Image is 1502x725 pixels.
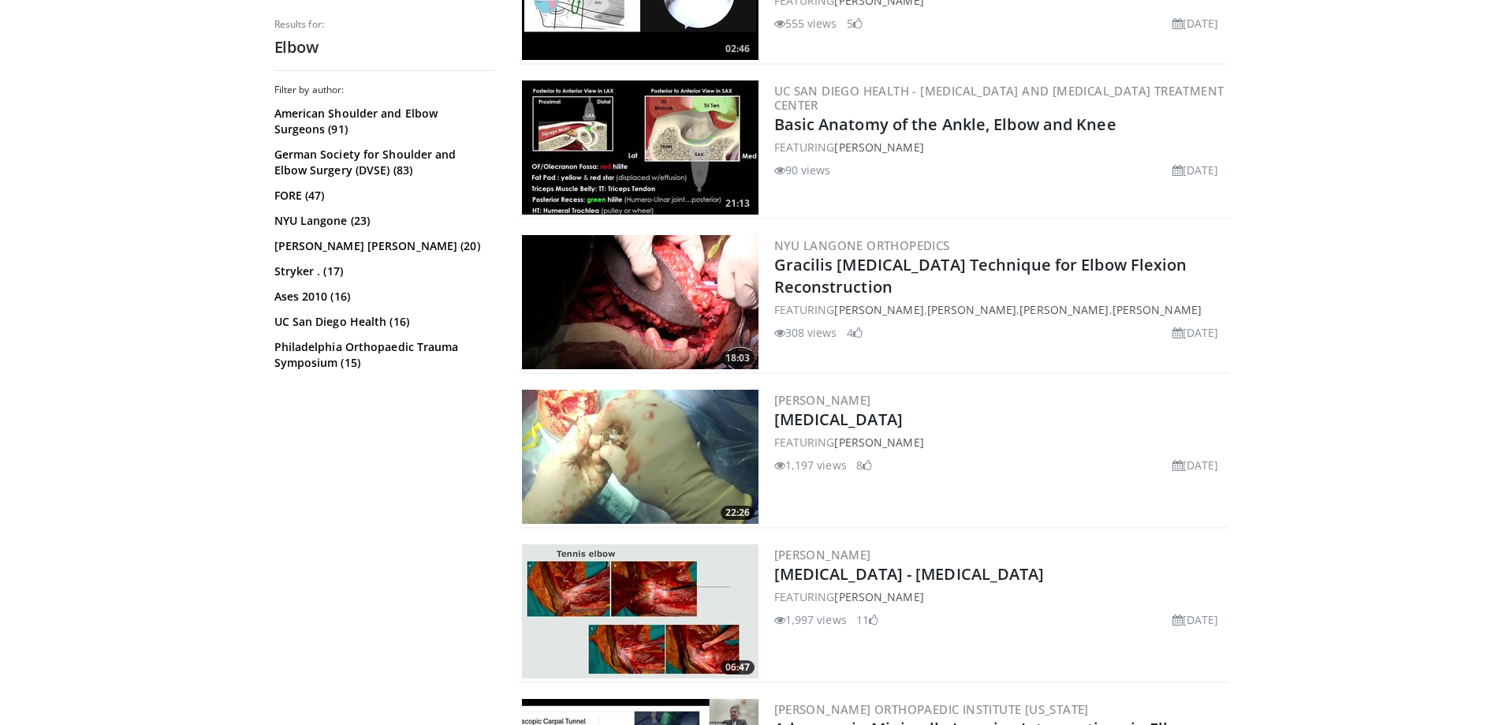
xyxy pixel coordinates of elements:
li: [DATE] [1172,611,1219,628]
div: FEATURING [774,589,1225,605]
a: 21:13 [522,80,758,215]
img: f8dbf2e5-2209-4ab4-ae83-c8a5c836200d.300x170_q85_crop-smart_upscale.jpg [522,390,758,524]
a: UC San Diego Health - [MEDICAL_DATA] and [MEDICAL_DATA] Treatment Center [774,83,1224,113]
a: Stryker . (17) [274,263,491,279]
span: 21:13 [721,196,755,211]
a: UC San Diego Health (16) [274,314,491,330]
a: Ases 2010 (16) [274,289,491,305]
div: FEATURING [774,139,1225,155]
li: 5 [847,15,863,32]
li: 308 views [774,324,837,341]
div: FEATURING [774,434,1225,450]
a: American Shoulder and Elbow Surgeons (91) [274,106,491,137]
a: [PERSON_NAME] Orthopaedic Institute [US_STATE] [774,701,1089,717]
a: [MEDICAL_DATA] [774,409,903,430]
li: [DATE] [1172,457,1219,473]
a: Gracilis [MEDICAL_DATA] Technique for Elbow Flexion Reconstruction [774,254,1187,297]
a: 06:47 [522,544,758,678]
span: 18:03 [721,351,755,365]
li: 8 [856,457,872,473]
h2: Elbow [274,37,495,58]
a: [PERSON_NAME] [834,589,923,604]
li: 1,997 views [774,611,847,628]
span: 02:46 [721,42,755,56]
a: 18:03 [522,235,758,369]
span: 22:26 [721,506,755,520]
li: 11 [856,611,878,628]
img: f804ed0c-f114-4dd5-960a-155f5d7af5fd.300x170_q85_crop-smart_upscale.jpg [522,80,758,215]
a: Philadelphia Orthopaedic Trauma Symposium (15) [274,339,491,371]
p: Results for: [274,18,495,31]
li: [DATE] [1172,324,1219,341]
a: [PERSON_NAME] [834,435,923,450]
a: [PERSON_NAME] [834,302,923,317]
a: Basic Anatomy of the Ankle, Elbow and Knee [774,114,1116,135]
img: c478ac90-75be-4919-b15e-c49079e602ec.300x170_q85_crop-smart_upscale.jpg [522,544,758,678]
a: [MEDICAL_DATA] - [MEDICAL_DATA] [774,563,1045,585]
a: [PERSON_NAME] [774,547,871,562]
li: 90 views [774,162,831,178]
a: [PERSON_NAME] [834,140,923,155]
a: 22:26 [522,390,758,524]
li: 555 views [774,15,837,32]
li: [DATE] [1172,15,1219,32]
li: [DATE] [1172,162,1219,178]
a: FORE (47) [274,188,491,204]
a: NYU Langone Orthopedics [774,237,950,253]
a: [PERSON_NAME] [1113,302,1202,317]
a: [PERSON_NAME] [927,302,1016,317]
a: German Society for Shoulder and Elbow Surgery (DVSE) (83) [274,147,491,178]
h3: Filter by author: [274,84,495,96]
li: 1,197 views [774,457,847,473]
li: 4 [847,324,863,341]
div: FEATURING , , , [774,301,1225,318]
a: [PERSON_NAME] [1019,302,1109,317]
img: a36f5ade-adae-4dac-94c3-ec4ce4848aa3.jpg.300x170_q85_crop-smart_upscale.jpg [522,235,758,369]
a: [PERSON_NAME] [PERSON_NAME] (20) [274,238,491,254]
span: 06:47 [721,660,755,675]
a: NYU Langone (23) [274,213,491,229]
a: [PERSON_NAME] [774,392,871,408]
